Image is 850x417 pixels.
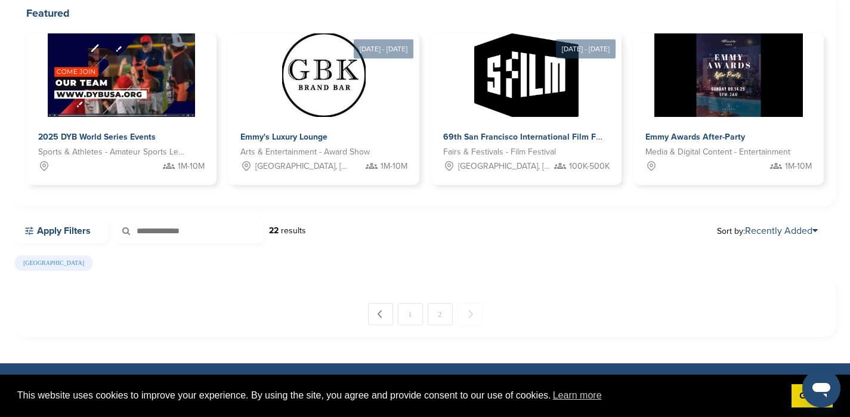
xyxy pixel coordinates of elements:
span: 2025 DYB World Series Events [38,132,156,142]
a: Sponsorpitch & 2025 DYB World Series Events Sports & Athletes - Amateur Sports Leagues 1M-10M [26,33,217,185]
img: Sponsorpitch & [654,33,803,117]
span: Emmy Awards After-Party [645,132,745,142]
a: dismiss cookie message [792,384,833,408]
a: 2 [428,303,453,325]
a: [DATE] - [DATE] Sponsorpitch & 69th San Francisco International Film Festival Fairs & Festivals -... [431,14,622,185]
img: Sponsorpitch & [282,33,366,117]
a: [DATE] - [DATE] Sponsorpitch & Emmy's Luxury Lounge Arts & Entertainment - Award Show [GEOGRAPHIC... [228,14,419,185]
span: Sports & Athletes - Amateur Sports Leagues [38,146,187,159]
a: ← Previous [368,303,393,325]
span: 1M-10M [785,160,812,173]
span: 1M-10M [178,160,205,173]
div: [DATE] - [DATE] [354,39,413,58]
div: [DATE] - [DATE] [556,39,616,58]
span: [GEOGRAPHIC_DATA] [14,255,93,271]
span: [GEOGRAPHIC_DATA], [GEOGRAPHIC_DATA] [458,160,552,173]
span: Next → [458,303,483,325]
span: Fairs & Festivals - Film Festival [443,146,556,159]
span: Emmy's Luxury Lounge [240,132,327,142]
span: This website uses cookies to improve your experience. By using the site, you agree and provide co... [17,387,782,404]
strong: 22 [269,226,279,236]
span: 1M-10M [381,160,407,173]
a: 1 [398,303,423,325]
h2: Featured [26,5,824,21]
iframe: Button to launch messaging window [802,369,840,407]
a: Sponsorpitch & Emmy Awards After-Party Media & Digital Content - Entertainment 1M-10M [633,33,824,185]
span: Media & Digital Content - Entertainment [645,146,790,159]
span: Sort by: [717,226,818,236]
span: 69th San Francisco International Film Festival [443,132,622,142]
span: [GEOGRAPHIC_DATA], [GEOGRAPHIC_DATA] [255,160,349,173]
a: Apply Filters [14,218,108,243]
img: Sponsorpitch & [474,33,579,117]
a: Recently Added [745,225,818,237]
span: Arts & Entertainment - Award Show [240,146,370,159]
span: 100K-500K [569,160,610,173]
img: Sponsorpitch & [48,33,195,117]
span: results [281,226,306,236]
a: learn more about cookies [551,387,604,404]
